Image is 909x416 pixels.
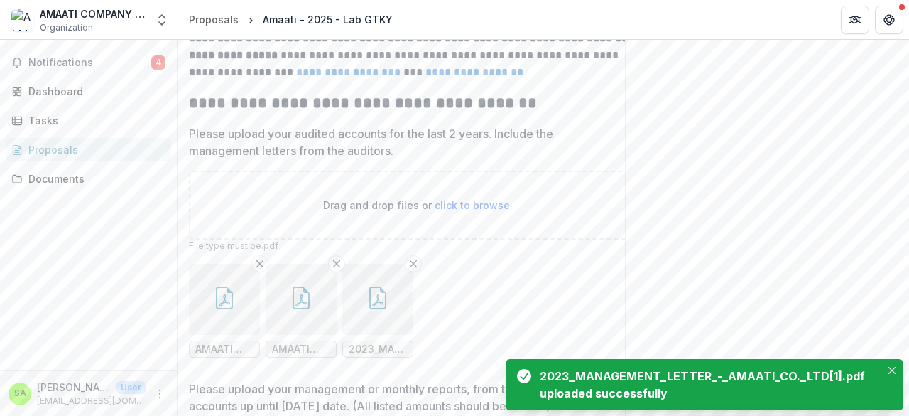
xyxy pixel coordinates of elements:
[28,57,151,69] span: Notifications
[6,80,171,103] a: Dashboard
[183,9,398,30] nav: breadcrumb
[841,6,869,34] button: Partners
[189,380,623,415] p: Please upload your management or monthly reports, from the date of audited accounts up until [DAT...
[14,389,26,398] div: Salma Abdulai
[151,385,168,402] button: More
[40,21,93,34] span: Organization
[342,264,413,358] div: Remove File2023_MANAGEMENT_LETTER_-_AMAATI_CO._LTD[1].pdf
[195,343,254,356] span: AMAATI COMPANY LIMITED 2024[1].pdf
[6,138,171,161] a: Proposals
[328,255,345,272] button: Remove File
[189,12,239,27] div: Proposals
[266,264,337,358] div: Remove FileAMAATI COMPANY LIMITED 2023[1].pdf
[189,125,623,159] p: Please upload your audited accounts for the last 2 years. Include the management letters from the...
[28,84,160,99] div: Dashboard
[11,9,34,31] img: AMAATI COMPANY LIMITED
[28,142,160,157] div: Proposals
[152,6,172,34] button: Open entity switcher
[435,199,510,211] span: click to browse
[189,240,643,252] p: File type must be .pdf
[500,353,909,416] div: Notifications-bottom-right
[323,198,510,213] p: Drag and drop files or
[349,343,407,356] span: 2023_MANAGEMENT_LETTER_-_AMAATI_CO._LTD[1].pdf
[6,167,171,191] a: Documents
[37,395,146,407] p: [EMAIL_ADDRESS][DOMAIN_NAME]
[540,368,875,402] div: 2023_MANAGEMENT_LETTER_-_AMAATI_CO._LTD[1].pdf uploaded successfully
[272,343,330,356] span: AMAATI COMPANY LIMITED 2023[1].pdf
[6,109,171,132] a: Tasks
[883,362,900,379] button: Close
[37,380,111,395] p: [PERSON_NAME]
[6,51,171,74] button: Notifications4
[263,12,393,27] div: Amaati - 2025 - Lab GTKY
[189,264,260,358] div: Remove FileAMAATI COMPANY LIMITED 2024[1].pdf
[28,171,160,186] div: Documents
[28,113,160,128] div: Tasks
[151,55,165,70] span: 4
[251,255,268,272] button: Remove File
[405,255,422,272] button: Remove File
[40,6,146,21] div: AMAATI COMPANY LIMITED
[183,9,244,30] a: Proposals
[116,381,146,394] p: User
[875,6,903,34] button: Get Help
